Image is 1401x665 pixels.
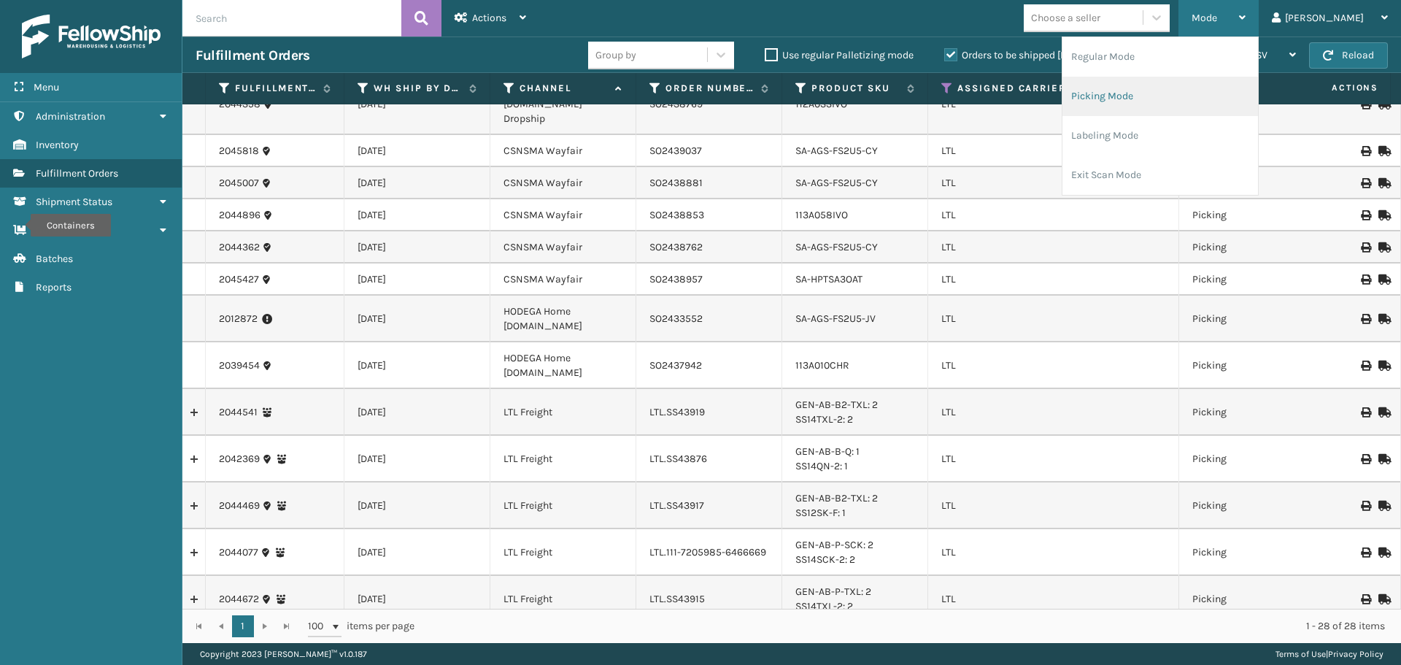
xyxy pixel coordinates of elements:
[36,196,112,208] span: Shipment Status
[1275,649,1326,659] a: Terms of Use
[1361,178,1370,188] i: Print BOL
[435,619,1385,634] div: 1 - 28 of 28 items
[928,74,1179,135] td: LTL
[795,359,849,372] a: 113A010CHR
[1062,37,1258,77] li: Regular Mode
[795,98,847,110] a: 112A033IVO
[1361,210,1370,220] i: Print BOL
[36,167,118,180] span: Fulfillment Orders
[344,389,490,436] td: [DATE]
[219,272,259,287] a: 2045427
[344,483,490,529] td: [DATE]
[1361,407,1370,418] i: Print BOL
[1378,594,1387,604] i: Mark as Shipped
[795,413,853,426] a: SS14TXL-2: 2
[795,145,878,157] a: SA-AGS-FS2U5-CY
[928,436,1179,483] td: LTL
[795,312,876,325] a: SA-AGS-FS2U5-JV
[1286,76,1387,100] span: Actions
[1361,361,1370,371] i: Print BOL
[636,231,782,264] td: SO2438762
[1309,42,1388,69] button: Reload
[636,74,782,135] td: SO2438769
[36,253,73,265] span: Batches
[490,389,636,436] td: LTL Freight
[520,82,608,95] label: Channel
[1378,314,1387,324] i: Mark as Shipped
[490,296,636,342] td: HODEGA Home [DOMAIN_NAME]
[1192,12,1217,24] span: Mode
[1062,77,1258,116] li: Picking Mode
[308,615,414,637] span: items per page
[795,445,860,458] a: GEN-AB-B-Q: 1
[1275,643,1383,665] div: |
[1361,454,1370,464] i: Print BOL
[811,82,900,95] label: Product SKU
[344,529,490,576] td: [DATE]
[636,199,782,231] td: SO2438853
[636,576,782,623] td: LTL.SS43915
[22,15,161,58] img: logo
[490,231,636,264] td: CSNSMA Wayfair
[928,483,1179,529] td: LTL
[928,342,1179,389] td: LTL
[1378,361,1387,371] i: Mark as Shipped
[374,82,462,95] label: WH Ship By Date
[944,49,1086,61] label: Orders to be shipped [DATE]
[490,74,636,135] td: AMAZOWA-DS [DOMAIN_NAME] Dropship
[1062,116,1258,155] li: Labeling Mode
[1361,274,1370,285] i: Print BOL
[665,82,754,95] label: Order Number
[196,47,309,64] h3: Fulfillment Orders
[219,545,258,560] a: 2044077
[232,615,254,637] a: 1
[200,643,367,665] p: Copyright 2023 [PERSON_NAME]™ v 1.0.187
[219,240,260,255] a: 2044362
[472,12,506,24] span: Actions
[795,492,878,504] a: GEN-AB-B2-TXL: 2
[636,342,782,389] td: SO2437942
[765,49,914,61] label: Use regular Palletizing mode
[795,507,846,519] a: SS12SK-F: 1
[636,167,782,199] td: SO2438881
[490,483,636,529] td: LTL Freight
[219,452,260,466] a: 2042369
[1378,210,1387,220] i: Mark as Shipped
[344,296,490,342] td: [DATE]
[36,110,105,123] span: Administration
[1179,389,1325,436] td: Picking
[928,296,1179,342] td: LTL
[636,264,782,296] td: SO2438957
[219,208,260,223] a: 2044896
[344,342,490,389] td: [DATE]
[1179,576,1325,623] td: Picking
[928,135,1179,167] td: LTL
[219,358,260,373] a: 2039454
[344,436,490,483] td: [DATE]
[928,231,1179,264] td: LTL
[344,231,490,264] td: [DATE]
[957,82,1151,95] label: Assigned Carrier Service
[34,81,59,93] span: Menu
[490,576,636,623] td: LTL Freight
[1062,155,1258,195] li: Exit Scan Mode
[928,576,1179,623] td: LTL
[636,436,782,483] td: LTL.SS43876
[1378,547,1387,558] i: Mark as Shipped
[795,460,848,472] a: SS14QN-2: 1
[595,47,636,63] div: Group by
[795,539,873,551] a: GEN-AB-P-SCK: 2
[795,600,853,612] a: SS14TXL-2: 2
[1378,501,1387,511] i: Mark as Shipped
[308,619,330,634] span: 100
[636,135,782,167] td: SO2439037
[1361,314,1370,324] i: Print BOL
[1378,407,1387,418] i: Mark as Shipped
[36,224,86,237] span: Containers
[795,177,878,189] a: SA-AGS-FS2U5-CY
[1378,99,1387,109] i: Mark as Shipped
[219,97,260,112] a: 2044358
[636,483,782,529] td: LTL.SS43917
[928,389,1179,436] td: LTL
[1328,649,1383,659] a: Privacy Policy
